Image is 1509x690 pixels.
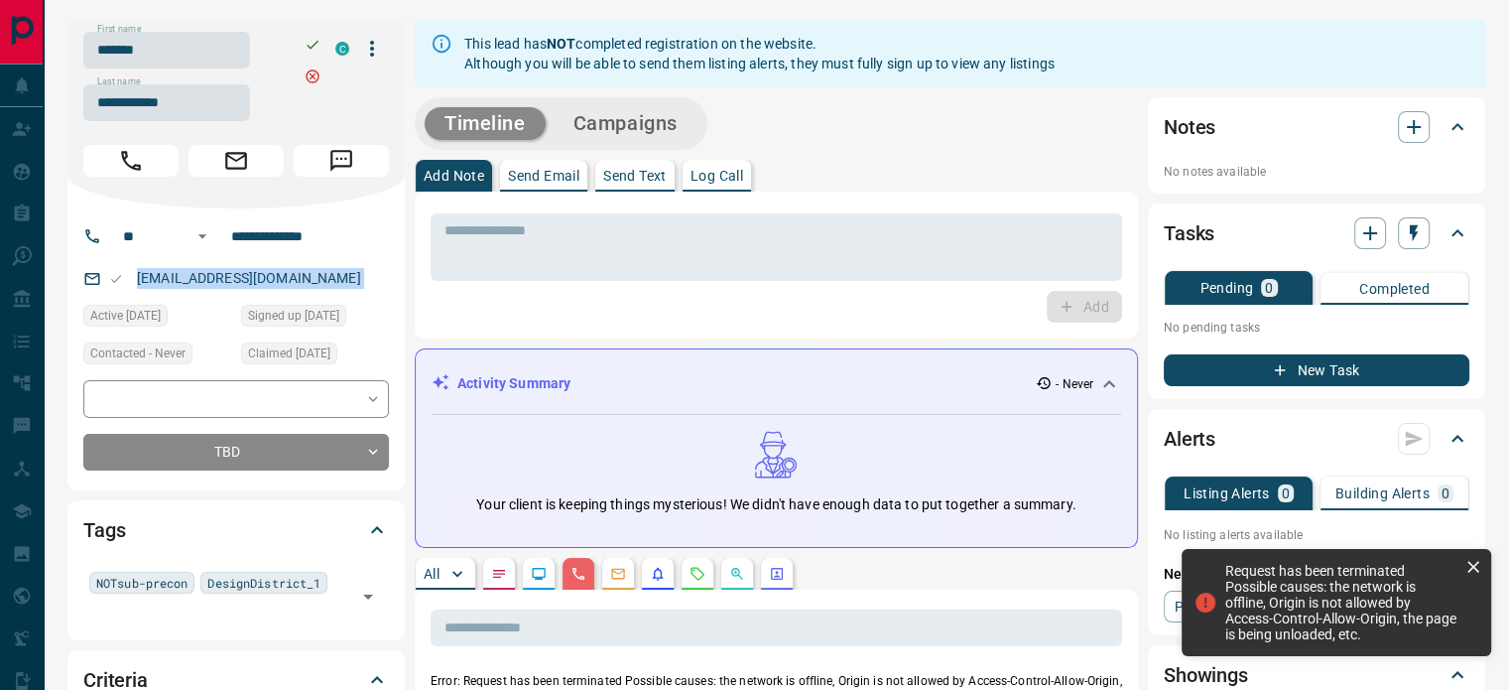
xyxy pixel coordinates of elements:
[1164,209,1469,257] div: Tasks
[650,566,666,582] svg: Listing Alerts
[83,506,389,554] div: Tags
[1359,282,1430,296] p: Completed
[690,566,705,582] svg: Requests
[610,566,626,582] svg: Emails
[1164,423,1215,455] h2: Alerts
[1164,163,1469,181] p: No notes available
[1164,564,1469,585] p: New Alert:
[476,494,1075,515] p: Your client is keeping things mysterious! We didn't have enough data to put together a summary.
[1199,281,1253,295] p: Pending
[1164,354,1469,386] button: New Task
[554,107,697,140] button: Campaigns
[97,75,141,88] label: Last name
[1164,526,1469,544] p: No listing alerts available
[1164,111,1215,143] h2: Notes
[83,145,179,177] span: Call
[424,169,484,183] p: Add Note
[109,272,123,286] svg: Email Valid
[354,583,382,611] button: Open
[83,514,125,546] h2: Tags
[1225,563,1457,642] div: Request has been terminated Possible causes: the network is offline, Origin is not allowed by Acc...
[1184,486,1270,500] p: Listing Alerts
[457,373,570,394] p: Activity Summary
[508,169,579,183] p: Send Email
[294,145,389,177] span: Message
[424,567,440,581] p: All
[432,365,1121,402] div: Activity Summary- Never
[729,566,745,582] svg: Opportunities
[207,573,320,593] span: DesignDistrict_1
[1265,281,1273,295] p: 0
[137,270,361,286] a: [EMAIL_ADDRESS][DOMAIN_NAME]
[1164,591,1266,622] a: Property
[1442,486,1449,500] p: 0
[1056,375,1093,393] p: - Never
[1164,217,1214,249] h2: Tasks
[1164,313,1469,343] p: No pending tasks
[90,306,161,326] span: Active [DATE]
[248,306,339,326] span: Signed up [DATE]
[335,42,349,56] div: condos.ca
[1164,415,1469,463] div: Alerts
[464,26,1055,81] div: This lead has completed registration on the website. Although you will be able to send them listi...
[1164,103,1469,151] div: Notes
[531,566,547,582] svg: Lead Browsing Activity
[97,23,141,36] label: First name
[248,344,330,363] span: Claimed [DATE]
[96,573,188,593] span: NOTsub-precon
[769,566,785,582] svg: Agent Actions
[241,305,389,333] div: Fri Oct 08 2021
[83,305,231,333] div: Fri Oct 08 2021
[189,145,284,177] span: Email
[83,434,389,471] div: TBD
[425,107,546,140] button: Timeline
[90,344,186,363] span: Contacted - Never
[570,566,586,582] svg: Calls
[1335,486,1430,500] p: Building Alerts
[190,224,214,248] button: Open
[241,343,389,370] div: Fri Oct 08 2021
[691,169,743,183] p: Log Call
[1282,486,1290,500] p: 0
[491,566,507,582] svg: Notes
[547,36,575,52] strong: NOT
[603,169,667,183] p: Send Text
